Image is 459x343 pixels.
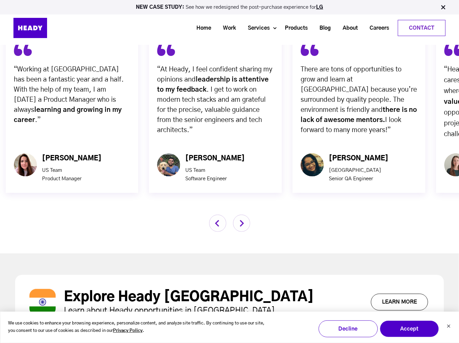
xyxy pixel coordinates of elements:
img: rightArrow [233,215,250,232]
a: Blog [311,22,334,34]
a: Home [188,22,215,34]
span: “At Heady, I feel confident sharing my opinions and . I get to work on modern tech stacks and am ... [157,66,272,133]
p: We use cookies to enhance your browsing experience, personalize content, and analyze site traffic... [8,320,267,335]
p: [GEOGRAPHIC_DATA] Senior QA Engineer [329,166,388,183]
button: Accept [380,320,439,337]
span: Learn about Heady opportunities in [GEOGRAPHIC_DATA]. [64,307,278,315]
p: US Team Product Manager [42,166,102,183]
img: Ellipse 4 [14,153,37,177]
p: US Team Software Engineer [185,166,245,183]
img: fill [157,39,175,56]
button: Decline [318,320,378,337]
a: Contact [398,20,445,36]
strong: learning and growing in my career [14,106,122,123]
a: Explore Heady [GEOGRAPHIC_DATA] [64,291,314,304]
div: [PERSON_NAME] [185,153,245,163]
strong: leadership is attentive to my feedback [157,76,269,93]
p: See how we redesigned the post-purchase experience for [3,5,456,10]
span: There are tons of opportunities to grow and learn at [GEOGRAPHIC_DATA] because you’re surrounded ... [301,66,417,133]
a: Privacy Policy [113,327,143,335]
img: Ellipse 4-1-1 [301,153,324,177]
img: Heady_Logo_Web-01 (1) [13,18,47,38]
img: leftArrow [209,215,226,232]
img: fill [301,39,319,56]
p: “Working at [GEOGRAPHIC_DATA] has been a fantastic year and a half. With the help of my team, I a... [14,64,130,125]
a: Work [215,22,239,34]
div: [PERSON_NAME] [329,153,388,163]
img: Ellipse 4-1 [157,153,180,177]
a: Products [276,22,311,34]
img: Close Bar [440,4,447,11]
a: Services [239,22,273,34]
img: Rectangle 92 (1) [29,289,56,315]
div: [PERSON_NAME] [42,153,102,163]
a: Learn More [371,294,428,311]
div: Navigation Menu [64,20,446,36]
a: Careers [361,22,392,34]
button: Dismiss cookie banner [447,323,451,331]
a: About [334,22,361,34]
strong: NEW CASE STUDY: [136,5,186,10]
a: LG [316,5,323,10]
img: fill [14,39,32,56]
